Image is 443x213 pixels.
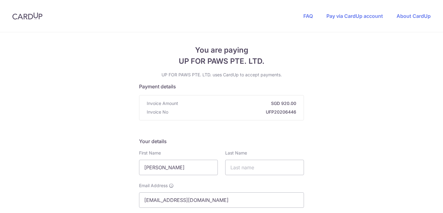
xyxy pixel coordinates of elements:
span: Invoice Amount [147,100,178,107]
span: You are paying [139,45,304,56]
input: Last name [225,160,304,175]
label: First Name [139,150,161,156]
span: Email Address [139,183,168,189]
h5: Your details [139,138,304,145]
p: UP FOR PAWS PTE. LTD. uses CardUp to accept payments. [139,72,304,78]
span: Invoice No [147,109,168,115]
strong: SGD 920.00 [181,100,296,107]
a: About CardUp [397,13,431,19]
a: FAQ [303,13,313,19]
input: First name [139,160,218,175]
h5: Payment details [139,83,304,90]
img: CardUp [12,12,42,20]
label: Last Name [225,150,247,156]
a: Pay via CardUp account [326,13,383,19]
span: UP FOR PAWS PTE. LTD. [139,56,304,67]
input: Email address [139,192,304,208]
strong: UFP20206446 [171,109,296,115]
